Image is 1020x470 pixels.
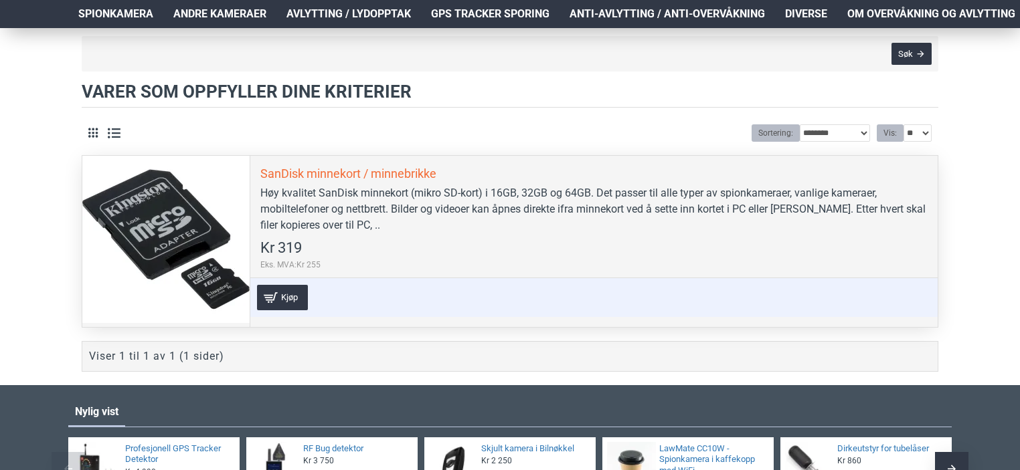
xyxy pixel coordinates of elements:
span: Kjøp [278,293,301,302]
span: Om overvåkning og avlytting [847,6,1015,22]
span: Kr 319 [260,241,302,255]
span: Andre kameraer [173,6,266,22]
span: Søk [898,49,913,58]
a: RF Bug detektor [303,443,410,455]
a: Profesjonell GPS Tracker Detektor [125,443,232,466]
div: Viser 1 til 1 av 1 (1 sider) [89,348,224,364]
span: Avlytting / Lydopptak [286,6,411,22]
span: Kr 3 750 [303,455,334,466]
button: Søk [891,43,932,65]
div: Høy kvalitet SanDisk minnekort (mikro SD-kort) i 16GB, 32GB og 64GB. Det passer til alle typer av... [260,185,928,233]
a: SanDisk minnekort / minnebrikke [260,166,436,181]
a: SanDisk minnekort / minnebrikke [82,156,250,323]
label: Sortering: [752,124,800,142]
label: Vis: [877,124,904,142]
span: Kr 2 250 [481,455,512,466]
span: Diverse [785,6,827,22]
a: Skjult kamera i Bilnøkkel [481,443,588,455]
span: Kr 860 [837,455,861,466]
a: Nylig vist [68,398,125,425]
span: Eks. MVA:Kr 255 [260,259,321,271]
span: Spionkamera [78,6,153,22]
span: GPS Tracker Sporing [431,6,549,22]
a: Dirkeutstyr for tubelåser [837,443,944,455]
h2: Varer som oppfyller dine kriterier [82,82,938,108]
span: Anti-avlytting / Anti-overvåkning [570,6,765,22]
